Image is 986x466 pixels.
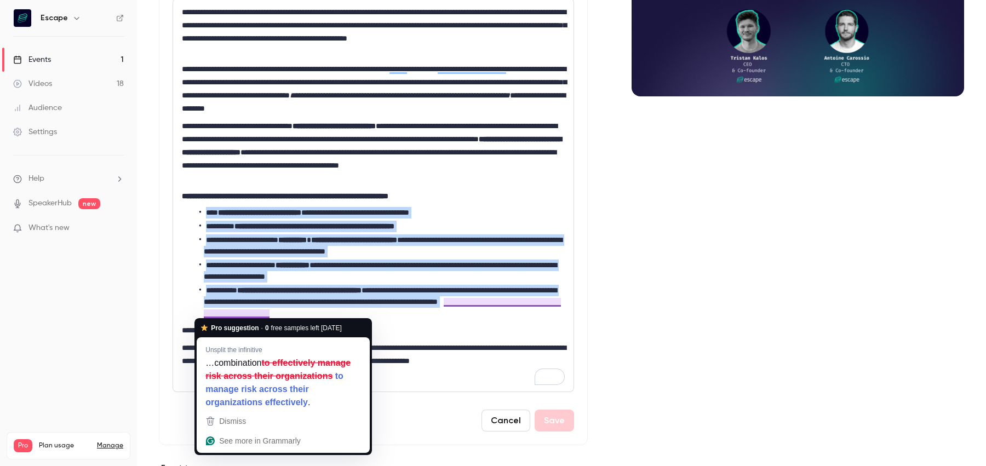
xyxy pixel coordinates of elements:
div: Events [13,54,51,65]
li: help-dropdown-opener [13,173,124,185]
span: Help [28,173,44,185]
iframe: Noticeable Trigger [111,223,124,233]
button: Cancel [481,410,530,432]
div: Videos [13,78,52,89]
span: Plan usage [39,441,90,450]
span: Pro [14,439,32,452]
h6: Escape [41,13,68,24]
span: What's new [28,222,70,234]
span: new [78,198,100,209]
a: SpeakerHub [28,198,72,209]
a: Manage [97,441,123,450]
div: Settings [13,126,57,137]
div: Audience [13,102,62,113]
img: Escape [14,9,31,27]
